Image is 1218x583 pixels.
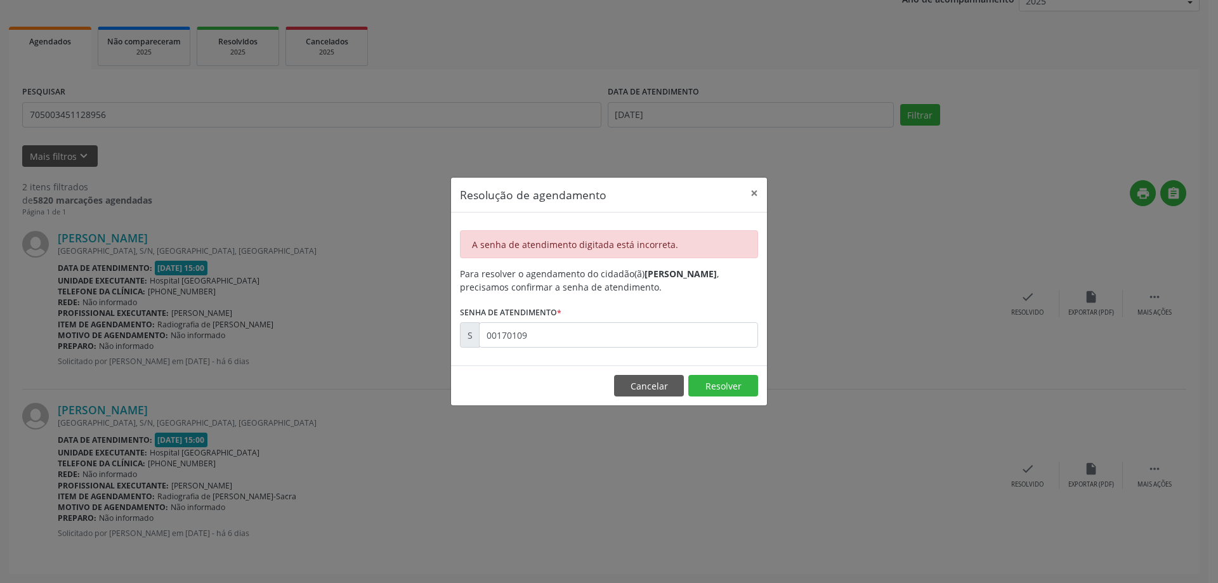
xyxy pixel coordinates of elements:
button: Cancelar [614,375,684,396]
div: S [460,322,480,348]
div: Para resolver o agendamento do cidadão(ã) , precisamos confirmar a senha de atendimento. [460,267,758,294]
div: A senha de atendimento digitada está incorreta. [460,230,758,258]
b: [PERSON_NAME] [645,268,717,280]
button: Close [742,178,767,209]
h5: Resolução de agendamento [460,187,606,203]
label: Senha de atendimento [460,303,561,322]
button: Resolver [688,375,758,396]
